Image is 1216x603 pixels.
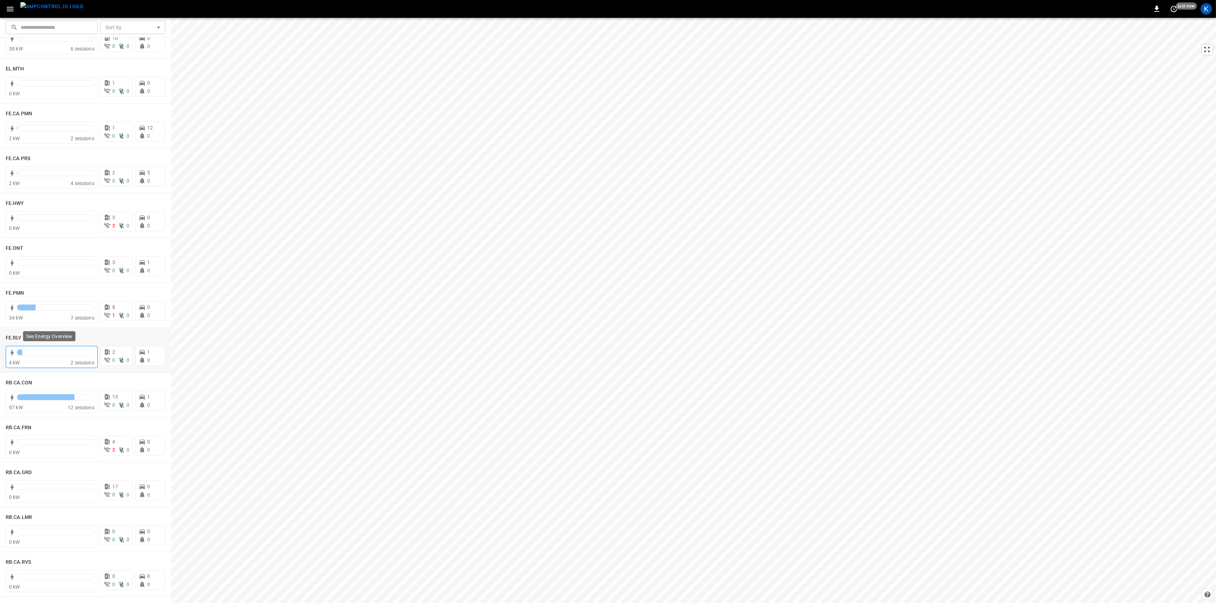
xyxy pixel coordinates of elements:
span: 0 [112,573,115,579]
span: 0 [147,178,150,184]
span: 0 [147,439,150,445]
span: 1 [147,394,150,400]
span: 12 sessions [68,405,94,410]
span: 0 [112,402,115,408]
span: 0 [147,35,150,41]
span: 0 [147,80,150,86]
span: 0 [112,357,115,363]
span: 0 [126,88,129,94]
span: 0 kW [9,225,20,231]
span: 0 [112,582,115,587]
span: 0 [147,492,150,498]
span: 3 [112,215,115,220]
span: 0 [126,537,129,542]
h6: FE.ONT [6,245,24,252]
span: 0 [147,268,150,273]
span: 0 [112,133,115,139]
span: 2 kW [9,180,20,186]
span: 0 [112,268,115,273]
span: 1 [112,80,115,86]
img: ampcontrol.io logo [20,2,83,11]
span: 4 [112,439,115,445]
h6: FE.PMN [6,289,24,297]
span: 0 [147,529,150,534]
span: 6 sessions [71,46,94,52]
span: 0 [147,133,150,139]
span: 1 [147,259,150,265]
span: 0 kW [9,270,20,276]
span: 0 [147,357,150,363]
h6: RB.CA.FRN [6,424,31,432]
span: 0 [126,223,129,229]
span: 5 [147,170,150,175]
span: 0 [147,88,150,94]
span: 2 sessions [71,360,94,366]
span: 3 [112,223,115,229]
span: 10 [112,35,118,41]
span: 0 kW [9,539,20,545]
span: 0 [147,402,150,408]
span: 0 [147,43,150,49]
h6: RB.CA.RVS [6,559,31,566]
span: 0 [147,215,150,220]
span: 0 [126,582,129,587]
span: 0 [147,484,150,489]
button: set refresh interval [1168,3,1180,15]
span: 0 [147,447,150,453]
span: 97 kW [9,405,23,410]
div: profile-icon [1201,3,1212,15]
span: 0 kW [9,91,20,96]
span: 7 sessions [71,315,94,321]
span: 17 [112,484,118,489]
span: 0 [126,178,129,184]
p: See Energy Overview [26,333,73,340]
span: 4 sessions [71,180,94,186]
span: 0 [112,529,115,534]
span: 3 [112,259,115,265]
span: 3 [112,447,115,453]
h6: FE.CA.PRS [6,155,30,163]
h6: FE.HWY [6,200,24,208]
span: 4 kW [9,360,20,366]
span: 0 [112,492,115,498]
span: 0 [147,582,150,587]
span: 0 [112,537,115,542]
span: 0 [126,357,129,363]
span: 0 [126,447,129,453]
span: 0 [126,492,129,498]
span: 2 kW [9,136,20,141]
span: 38 kW [9,46,23,52]
span: 0 [147,573,150,579]
span: 2 [112,349,115,355]
span: 34 kW [9,315,23,321]
span: 0 [126,402,129,408]
span: 0 [112,88,115,94]
h6: RB.CA.LMR [6,514,32,521]
span: 1 [112,125,115,131]
span: 0 [126,133,129,139]
span: just now [1176,2,1197,10]
span: 13 [112,394,118,400]
span: 0 kW [9,584,20,590]
h6: FE.CA.PMN [6,110,32,118]
span: 0 [147,313,150,318]
span: 0 kW [9,494,20,500]
span: 2 [112,170,115,175]
span: 0 [147,304,150,310]
span: 8 [112,304,115,310]
span: 0 [147,537,150,542]
span: 0 [126,43,129,49]
h6: EL.MTH [6,65,24,73]
h6: RB.CA.GRD [6,469,32,477]
h6: RB.CA.CON [6,379,32,387]
span: 12 [147,125,153,131]
span: 1 [147,349,150,355]
span: 1 [112,313,115,318]
span: 0 [126,313,129,318]
span: 0 kW [9,450,20,455]
h6: FE.RLY [6,334,22,342]
span: 0 [147,223,150,229]
span: 0 [126,268,129,273]
span: 0 [112,178,115,184]
span: 2 sessions [71,136,94,141]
